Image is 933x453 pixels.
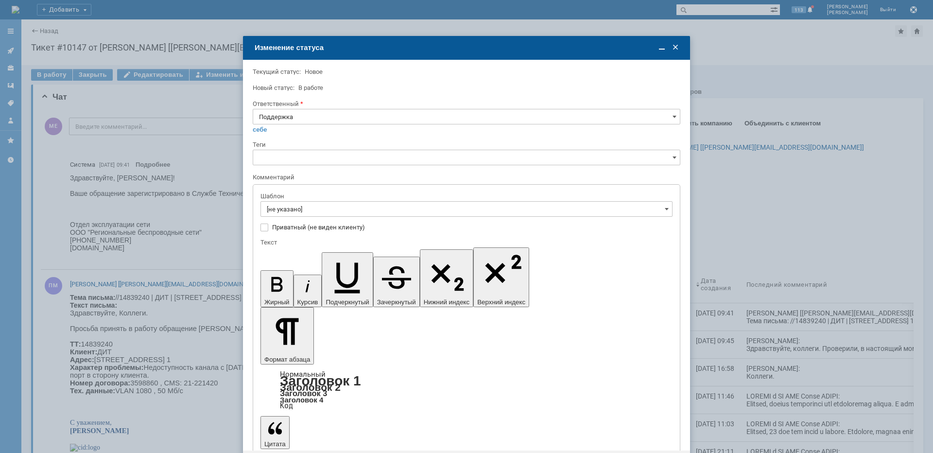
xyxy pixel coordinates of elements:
[260,270,294,307] button: Жирный
[280,389,327,398] a: Заголовок 3
[260,416,290,449] button: Цитата
[424,298,470,306] span: Нижний индекс
[305,68,323,75] span: Новое
[260,307,314,365] button: Формат абзаца
[280,401,293,410] a: Код
[264,356,310,363] span: Формат абзаца
[473,247,529,307] button: Верхний индекс
[253,101,678,107] div: Ответственный
[253,84,294,91] label: Новый статус:
[477,298,525,306] span: Верхний индекс
[322,252,373,307] button: Подчеркнутый
[280,370,326,379] a: Нормальный
[253,126,267,134] a: себе
[253,173,678,182] div: Комментарий
[253,68,301,75] label: Текущий статус:
[272,224,671,231] label: Приватный (не виден клиенту)
[373,257,420,307] button: Зачеркнутый
[264,440,286,448] span: Цитата
[671,43,680,52] span: Закрыть
[297,298,318,306] span: Курсив
[264,298,290,306] span: Жирный
[260,193,671,199] div: Шаблон
[280,373,361,388] a: Заголовок 1
[253,141,678,148] div: Теги
[298,84,323,91] span: В работе
[255,43,680,52] div: Изменение статуса
[294,275,322,307] button: Курсив
[657,43,667,52] span: Свернуть (Ctrl + M)
[280,382,341,393] a: Заголовок 2
[280,396,323,404] a: Заголовок 4
[377,298,416,306] span: Зачеркнутый
[260,371,673,409] div: Формат абзаца
[260,239,671,245] div: Текст
[420,249,474,307] button: Нижний индекс
[326,298,369,306] span: Подчеркнутый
